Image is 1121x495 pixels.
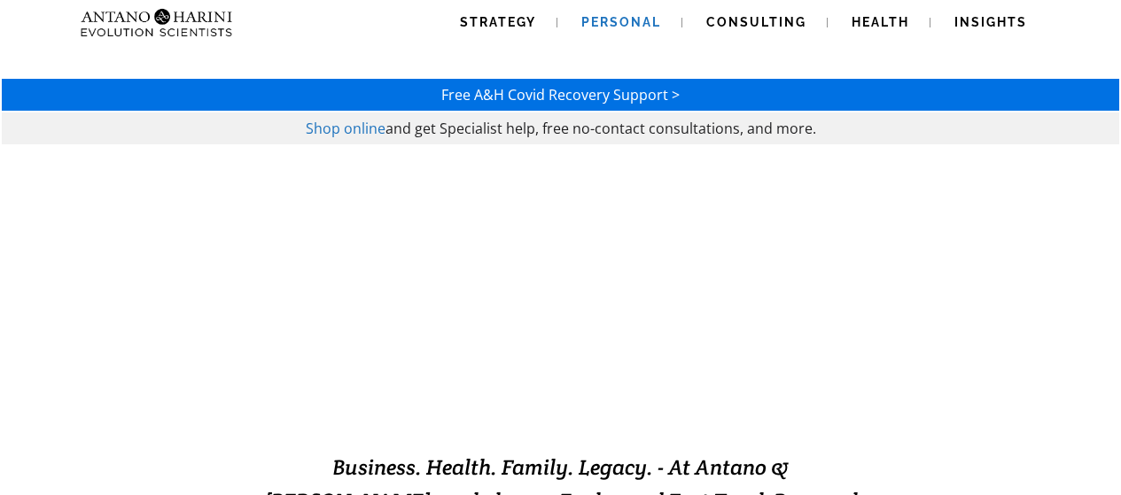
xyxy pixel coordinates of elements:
[460,15,536,29] span: Strategy
[535,369,772,413] strong: EXCELLENCE
[441,85,680,104] a: Free A&H Covid Recovery Support >
[385,119,816,138] span: and get Specialist help, free no-contact consultations, and more.
[581,15,661,29] span: Personal
[306,119,385,138] a: Shop online
[852,15,909,29] span: Health
[349,369,535,413] strong: EVOLVING
[954,15,1027,29] span: Insights
[706,15,806,29] span: Consulting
